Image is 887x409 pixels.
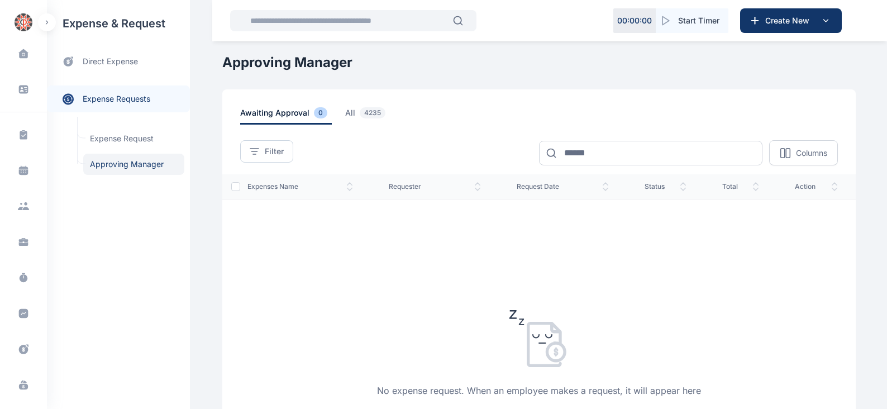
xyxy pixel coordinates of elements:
[617,15,652,26] p: 00 : 00 : 00
[47,47,190,77] a: direct expense
[240,140,293,163] button: Filter
[222,54,856,72] h1: Approving Manager
[47,77,190,112] div: expense requests
[345,107,403,125] a: all4235
[377,384,701,397] p: No expense request. When an employee makes a request, it will appear here
[740,8,842,33] button: Create New
[761,15,819,26] span: Create New
[389,182,481,191] span: Requester
[247,182,353,191] span: expenses Name
[265,146,284,157] span: Filter
[656,8,728,33] button: Start Timer
[360,107,385,118] span: 4235
[722,182,759,191] span: total
[83,154,184,175] a: Approving Manager
[240,107,332,125] span: awaiting approval
[678,15,719,26] span: Start Timer
[345,107,390,125] span: all
[517,182,609,191] span: request date
[645,182,686,191] span: status
[796,148,827,159] p: Columns
[795,182,838,191] span: action
[83,56,138,68] span: direct expense
[83,128,184,149] a: Expense Request
[769,140,838,165] button: Columns
[240,107,345,125] a: awaiting approval0
[47,85,190,112] a: expense requests
[314,107,327,118] span: 0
